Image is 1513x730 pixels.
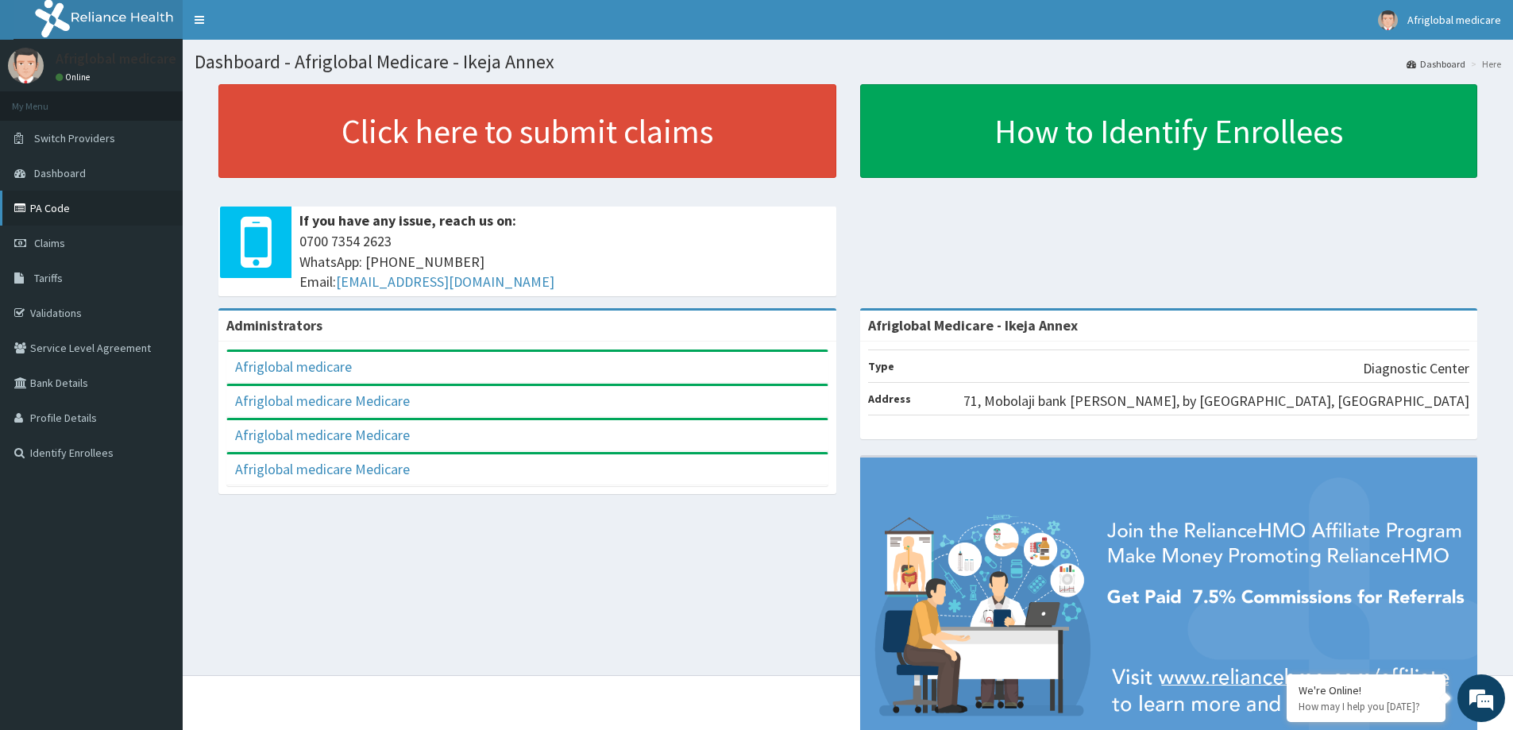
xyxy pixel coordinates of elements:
h1: Dashboard - Afriglobal Medicare - Ikeja Annex [195,52,1501,72]
b: Administrators [226,316,322,334]
span: Afriglobal medicare [1407,13,1501,27]
a: Dashboard [1407,57,1465,71]
span: Tariffs [34,271,63,285]
a: Online [56,71,94,83]
div: We're Online! [1299,683,1434,697]
b: Address [868,392,911,406]
p: Diagnostic Center [1363,358,1469,379]
img: User Image [1378,10,1398,30]
a: Click here to submit claims [218,84,836,178]
p: How may I help you today? [1299,700,1434,713]
a: Afriglobal medicare Medicare [235,460,410,478]
b: If you have any issue, reach us on: [299,211,516,230]
img: User Image [8,48,44,83]
li: Here [1467,57,1501,71]
a: How to Identify Enrollees [860,84,1478,178]
span: Dashboard [34,166,86,180]
strong: Afriglobal Medicare - Ikeja Annex [868,316,1078,334]
span: Claims [34,236,65,250]
a: Afriglobal medicare [235,357,352,376]
a: Afriglobal medicare Medicare [235,392,410,410]
span: 0700 7354 2623 WhatsApp: [PHONE_NUMBER] Email: [299,231,828,292]
p: Afriglobal medicare [56,52,176,66]
a: [EMAIL_ADDRESS][DOMAIN_NAME] [336,272,554,291]
b: Type [868,359,894,373]
span: Switch Providers [34,131,115,145]
a: Afriglobal medicare Medicare [235,426,410,444]
p: 71, Mobolaji bank [PERSON_NAME], by [GEOGRAPHIC_DATA], [GEOGRAPHIC_DATA] [963,391,1469,411]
